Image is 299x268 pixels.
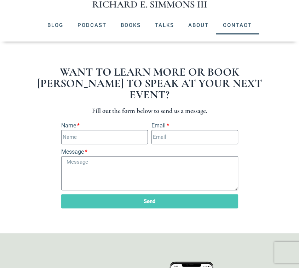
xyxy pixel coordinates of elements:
[151,121,169,130] label: Email
[70,16,114,34] a: Podcast
[216,16,259,34] a: Contact
[18,108,281,114] h3: Fill out the form below to send us a message.
[61,121,80,130] label: Name
[7,16,292,34] nav: Menu
[114,16,148,34] a: Books
[181,16,216,34] a: About
[61,194,238,208] button: Send
[61,130,148,144] input: Name
[151,130,238,144] input: Email
[61,148,87,156] label: Message
[18,66,281,100] h1: Want to learn more or book [PERSON_NAME] to speak at your next event?
[144,199,155,204] span: Send
[148,16,181,34] a: Talks
[40,16,70,34] a: Blog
